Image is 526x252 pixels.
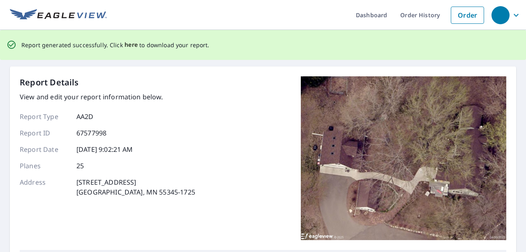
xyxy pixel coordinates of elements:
p: View and edit your report information below. [20,92,195,102]
p: Report Type [20,112,69,121]
p: Report ID [20,128,69,138]
p: 67577998 [76,128,106,138]
p: Report generated successfully. Click to download your report. [21,40,210,50]
a: Order [451,7,484,24]
img: EV Logo [10,9,107,21]
img: Top image [301,76,506,241]
p: Address [20,177,69,197]
button: here [125,40,138,50]
p: Report Details [20,76,79,89]
p: 25 [76,161,84,171]
p: AA2D [76,112,94,121]
p: [DATE] 9:02:21 AM [76,144,133,154]
p: [STREET_ADDRESS] [GEOGRAPHIC_DATA], MN 55345-1725 [76,177,195,197]
p: Planes [20,161,69,171]
p: Report Date [20,144,69,154]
